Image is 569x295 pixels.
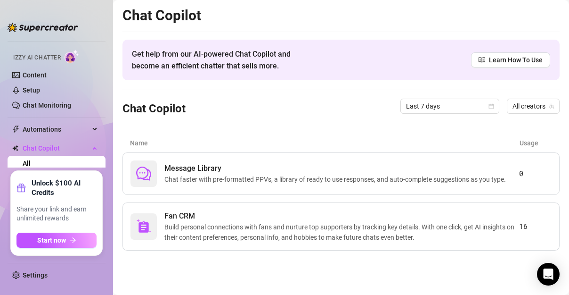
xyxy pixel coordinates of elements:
span: Chat Copilot [23,141,89,156]
span: All creators [512,99,554,113]
article: Usage [520,138,552,148]
span: team [549,103,554,109]
span: Start now [37,236,66,244]
span: Build personal connections with fans and nurture top supporters by tracking key details. With one... [164,222,519,243]
span: Chat faster with pre-formatted PPVs, a library of ready to use responses, and auto-complete sugge... [164,174,510,185]
a: Content [23,71,47,79]
article: 0 [519,168,552,179]
img: AI Chatter [65,50,79,63]
a: All [23,160,31,167]
a: Chat Monitoring [23,101,71,109]
a: Settings [23,271,48,279]
span: Share your link and earn unlimited rewards [16,205,97,223]
img: svg%3e [136,219,151,234]
div: Open Intercom Messenger [537,263,560,286]
span: Izzy AI Chatter [13,53,61,62]
span: thunderbolt [12,126,20,133]
img: Chat Copilot [12,145,18,152]
article: Name [130,138,520,148]
span: read [479,57,485,63]
h3: Chat Copilot [122,101,186,117]
span: gift [16,183,26,193]
span: Last 7 days [406,99,494,113]
span: Automations [23,122,89,137]
strong: Unlock $100 AI Credits [32,178,97,197]
button: Start nowarrow-right [16,233,97,248]
a: Setup [23,86,40,94]
span: Get help from our AI-powered Chat Copilot and become an efficient chatter that sells more. [132,48,313,72]
span: Message Library [164,163,510,174]
span: Learn How To Use [489,55,543,65]
span: Fan CRM [164,211,519,222]
span: calendar [488,103,494,109]
a: Learn How To Use [471,52,550,67]
span: arrow-right [70,237,76,244]
article: 16 [519,221,552,232]
h2: Chat Copilot [122,7,560,25]
img: logo-BBDzfeDw.svg [8,23,78,32]
span: comment [136,166,151,181]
